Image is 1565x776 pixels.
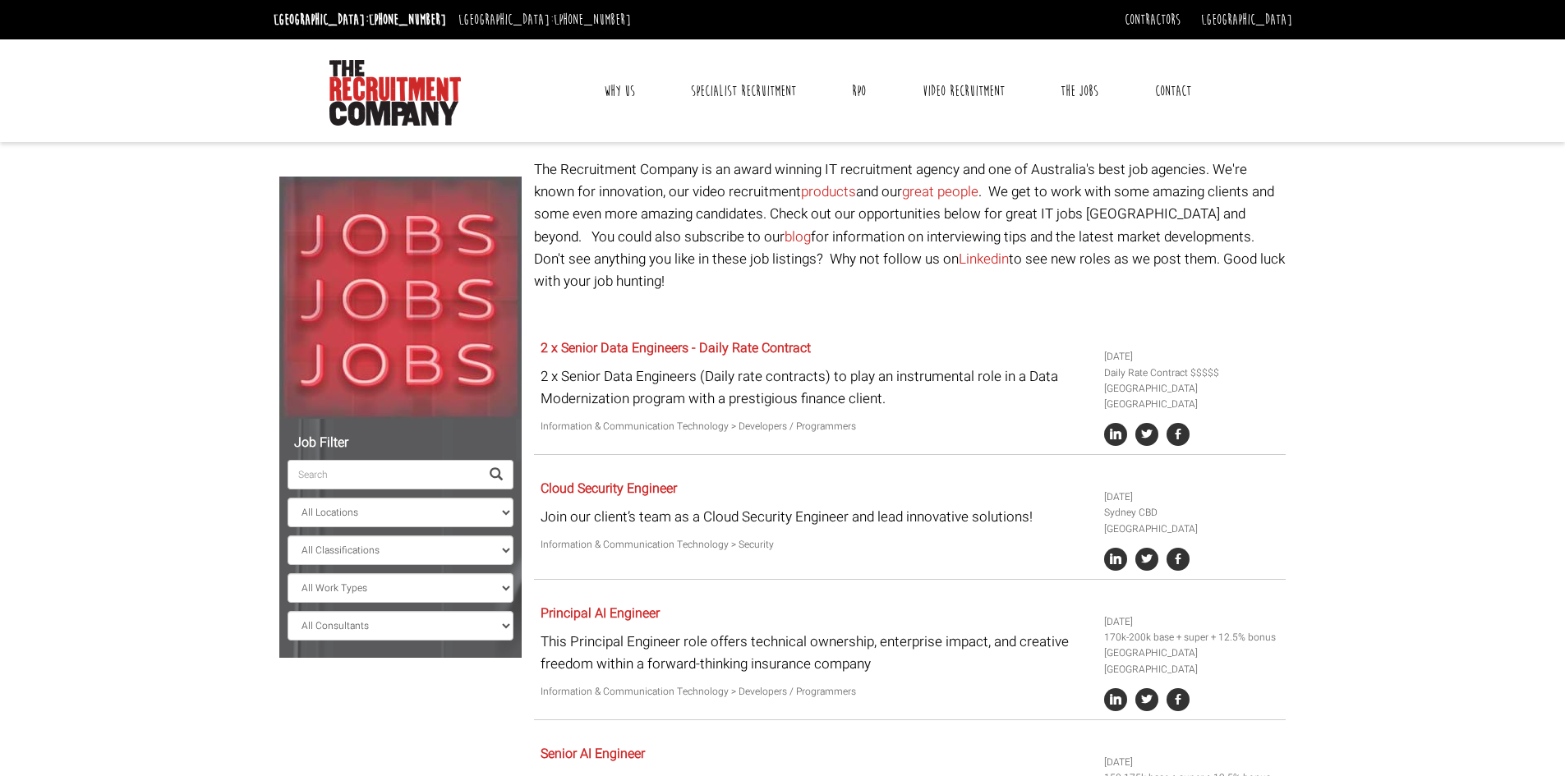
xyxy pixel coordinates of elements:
li: [GEOGRAPHIC_DATA] [GEOGRAPHIC_DATA] [1104,381,1280,412]
a: Why Us [591,71,647,112]
img: Jobs, Jobs, Jobs [279,177,522,419]
a: Cloud Security Engineer [541,479,677,498]
li: [DATE] [1104,755,1280,770]
a: [PHONE_NUMBER] [554,11,631,29]
input: Search [288,460,480,489]
a: [GEOGRAPHIC_DATA] [1201,11,1292,29]
li: [DATE] [1104,614,1280,630]
p: Information & Communication Technology > Developers / Programmers [541,684,1092,700]
a: blog [785,227,811,247]
a: products [801,181,856,202]
a: Contact [1143,71,1204,112]
p: Join our client’s team as a Cloud Security Engineer and lead innovative solutions! [541,506,1092,528]
a: [PHONE_NUMBER] [369,11,446,29]
h5: Job Filter [288,436,513,451]
a: Principal AI Engineer [541,604,660,623]
li: [DATE] [1104,489,1280,505]
a: Contractors [1125,11,1181,29]
p: Information & Communication Technology > Developers / Programmers [541,419,1092,434]
a: Specialist Recruitment [679,71,808,112]
a: 2 x Senior Data Engineers - Daily Rate Contract [541,338,811,358]
p: 2 x Senior Data Engineers (Daily rate contracts) to play an instrumental role in a Data Moderniza... [541,365,1092,410]
li: Sydney CBD [GEOGRAPHIC_DATA] [1104,505,1280,536]
a: The Jobs [1048,71,1111,112]
p: Information & Communication Technology > Security [541,537,1092,553]
a: Linkedin [959,249,1009,269]
img: The Recruitment Company [329,60,461,126]
a: great people [902,181,978,202]
a: Senior AI Engineer [541,744,645,764]
a: RPO [840,71,878,112]
li: 170k-200k base + super + 12.5% bonus [1104,630,1280,645]
li: [GEOGRAPHIC_DATA]: [269,7,450,33]
li: [GEOGRAPHIC_DATA]: [454,7,635,33]
li: [DATE] [1104,349,1280,365]
a: Video Recruitment [910,71,1017,112]
p: This Principal Engineer role offers technical ownership, enterprise impact, and creative freedom ... [541,631,1092,675]
li: [GEOGRAPHIC_DATA] [GEOGRAPHIC_DATA] [1104,645,1280,677]
li: Daily Rate Contract $$$$$ [1104,365,1280,381]
p: The Recruitment Company is an award winning IT recruitment agency and one of Australia's best job... [534,158,1286,292]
